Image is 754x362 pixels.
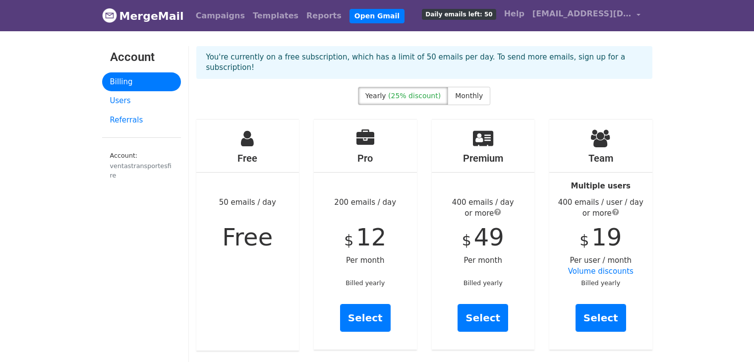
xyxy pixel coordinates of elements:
div: 200 emails / day Per month [314,120,417,350]
div: Per month [432,120,535,350]
small: Billed yearly [581,279,620,287]
small: Account: [110,152,173,180]
span: 12 [356,223,386,251]
a: Select [458,304,508,332]
img: MergeMail logo [102,8,117,23]
h3: Account [110,50,173,64]
span: 49 [474,223,504,251]
p: You're currently on a free subscription, which has a limit of 50 emails per day. To send more ema... [206,52,642,73]
strong: Multiple users [571,181,631,190]
a: Volume discounts [568,267,634,276]
a: Select [576,304,626,332]
a: Open Gmail [349,9,405,23]
span: Monthly [455,92,483,100]
span: $ [580,232,589,249]
a: Billing [102,72,181,92]
a: Select [340,304,391,332]
span: (25% discount) [388,92,441,100]
a: Referrals [102,111,181,130]
span: Yearly [365,92,386,100]
a: Help [500,4,528,24]
a: Users [102,91,181,111]
div: 400 emails / day or more [432,197,535,219]
span: [EMAIL_ADDRESS][DOMAIN_NAME] [532,8,632,20]
a: Campaigns [192,6,249,26]
span: 19 [591,223,622,251]
span: Free [222,223,273,251]
h4: Free [196,152,299,164]
div: 400 emails / user / day or more [549,197,652,219]
a: Daily emails left: 50 [418,4,500,24]
div: Per user / month [549,120,652,350]
h4: Team [549,152,652,164]
div: 50 emails / day [196,120,299,351]
a: [EMAIL_ADDRESS][DOMAIN_NAME] [528,4,644,27]
small: Billed yearly [346,279,385,287]
span: $ [344,232,353,249]
a: Templates [249,6,302,26]
a: Reports [302,6,346,26]
small: Billed yearly [464,279,503,287]
span: $ [462,232,471,249]
span: Daily emails left: 50 [422,9,496,20]
div: ventastransportesfire [110,161,173,180]
h4: Premium [432,152,535,164]
a: MergeMail [102,5,184,26]
h4: Pro [314,152,417,164]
